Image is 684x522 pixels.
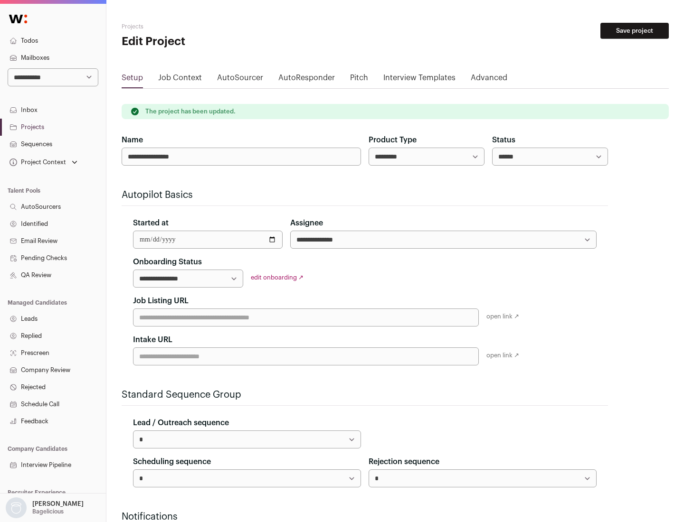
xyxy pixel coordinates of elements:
a: edit onboarding ↗ [251,274,304,280]
label: Rejection sequence [369,456,439,467]
button: Open dropdown [4,497,85,518]
h2: Projects [122,23,304,30]
label: Name [122,134,143,146]
label: Assignee [290,217,323,229]
p: [PERSON_NAME] [32,500,84,508]
button: Open dropdown [8,156,79,169]
h2: Autopilot Basics [122,188,608,202]
img: nopic.png [6,497,27,518]
label: Intake URL [133,334,172,345]
a: Pitch [350,72,368,87]
a: Advanced [471,72,507,87]
h2: Standard Sequence Group [122,388,608,401]
img: Wellfound [4,9,32,28]
label: Lead / Outreach sequence [133,417,229,429]
p: Bagelicious [32,508,64,515]
a: AutoSourcer [217,72,263,87]
label: Scheduling sequence [133,456,211,467]
a: Interview Templates [383,72,456,87]
label: Job Listing URL [133,295,189,307]
h1: Edit Project [122,34,304,49]
label: Onboarding Status [133,256,202,268]
a: AutoResponder [278,72,335,87]
label: Status [492,134,515,146]
button: Save project [600,23,669,39]
p: The project has been updated. [145,108,236,115]
a: Setup [122,72,143,87]
a: Job Context [158,72,202,87]
div: Project Context [8,158,66,166]
label: Started at [133,217,169,229]
label: Product Type [369,134,417,146]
